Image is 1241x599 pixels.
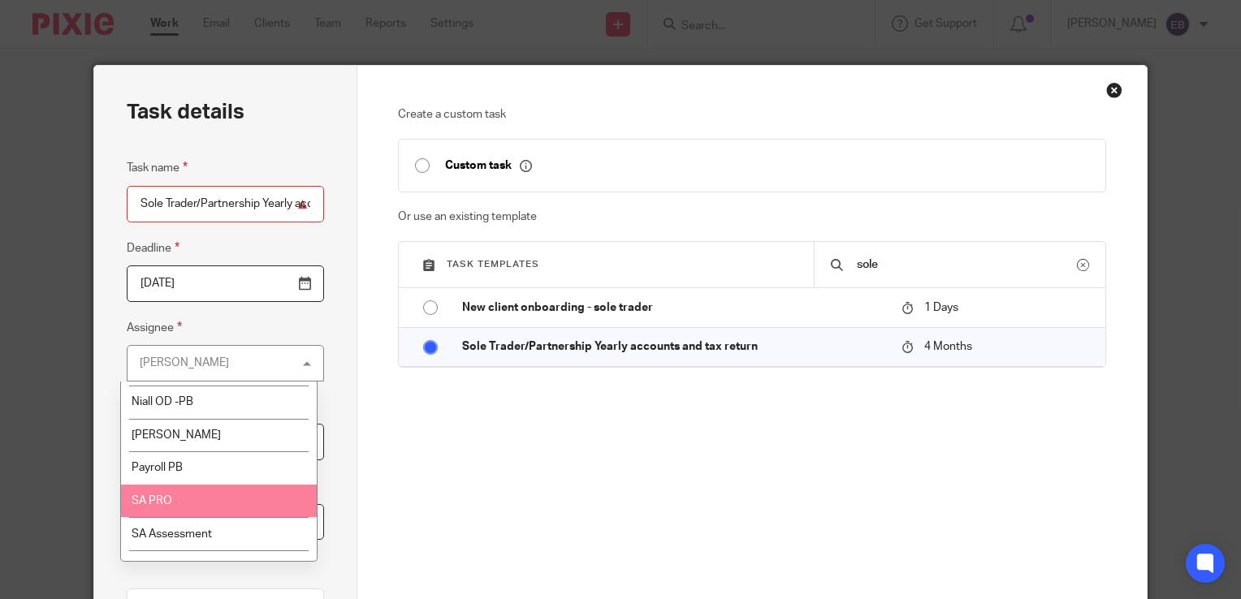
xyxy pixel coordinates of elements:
[462,338,885,355] p: Sole Trader/Partnership Yearly accounts and tax return
[132,429,221,441] span: [PERSON_NAME]
[445,158,532,173] p: Custom task
[140,357,229,368] div: [PERSON_NAME]
[127,318,182,337] label: Assignee
[398,106,1107,123] p: Create a custom task
[132,561,238,572] span: [PERSON_NAME] PB
[398,209,1107,225] p: Or use an existing template
[127,98,244,126] h2: Task details
[447,260,539,269] span: Task templates
[127,158,188,177] label: Task name
[132,462,183,473] span: Payroll PB
[132,495,172,506] span: SA PRO
[132,396,193,407] span: Niall OD -PB
[924,341,972,352] span: 4 Months
[855,256,1077,274] input: Search...
[462,299,885,316] p: New client onboarding - sole trader
[127,186,324,222] input: Task name
[924,302,958,313] span: 1 Days
[127,265,324,302] input: Use the arrow keys to pick a date
[132,528,212,540] span: SA Assessment
[1106,82,1122,98] div: Close this dialog window
[127,239,179,257] label: Deadline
